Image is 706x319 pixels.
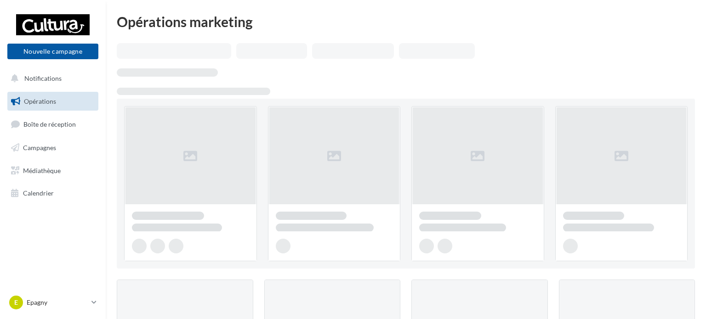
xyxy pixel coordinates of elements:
[7,44,98,59] button: Nouvelle campagne
[14,298,18,307] span: E
[6,184,100,203] a: Calendrier
[23,189,54,197] span: Calendrier
[6,138,100,157] a: Campagnes
[6,161,100,180] a: Médiathèque
[6,92,100,111] a: Opérations
[7,294,98,311] a: E Epagny
[117,15,695,28] div: Opérations marketing
[27,298,88,307] p: Epagny
[24,97,56,105] span: Opérations
[6,114,100,134] a: Boîte de réception
[24,74,62,82] span: Notifications
[23,144,56,151] span: Campagnes
[6,69,97,88] button: Notifications
[23,166,61,174] span: Médiathèque
[23,120,76,128] span: Boîte de réception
